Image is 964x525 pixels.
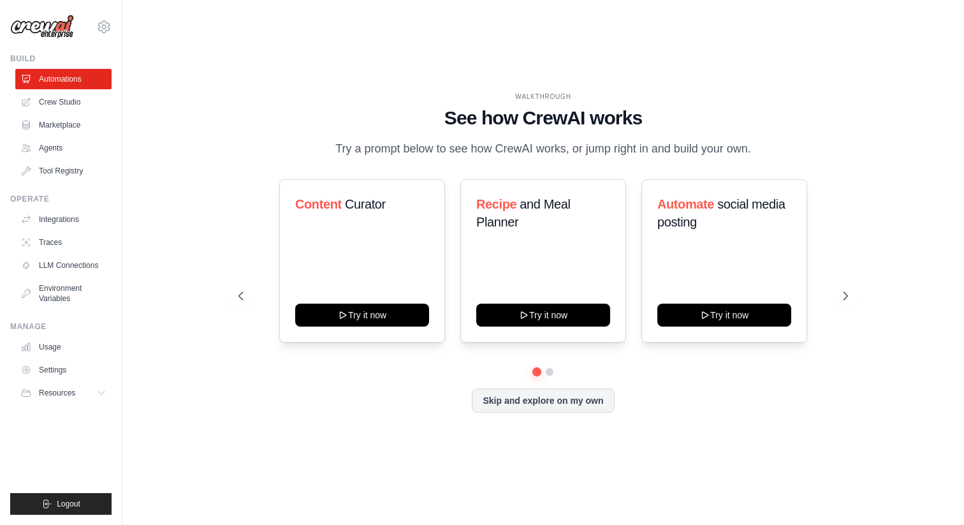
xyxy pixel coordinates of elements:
a: Usage [15,337,112,357]
a: Agents [15,138,112,158]
span: Automate [657,197,714,211]
div: Operate [10,194,112,204]
button: Try it now [295,304,429,327]
h1: See how CrewAI works [238,107,849,129]
button: Skip and explore on my own [472,388,614,413]
div: WALKTHROUGH [238,92,849,101]
a: Tool Registry [15,161,112,181]
span: Recipe [476,197,516,211]
span: social media posting [657,197,785,229]
div: Manage [10,322,112,332]
span: Resources [39,388,75,398]
p: Try a prompt below to see how CrewAI works, or jump right in and build your own. [329,140,757,158]
a: Settings [15,360,112,380]
span: Content [295,197,342,211]
div: Build [10,54,112,64]
img: Logo [10,15,74,39]
a: LLM Connections [15,255,112,276]
a: Traces [15,232,112,253]
button: Try it now [657,304,791,327]
span: Logout [57,499,80,509]
a: Crew Studio [15,92,112,112]
button: Logout [10,493,112,515]
a: Environment Variables [15,278,112,309]
button: Try it now [476,304,610,327]
a: Marketplace [15,115,112,135]
button: Resources [15,383,112,403]
a: Automations [15,69,112,89]
a: Integrations [15,209,112,230]
span: Curator [345,197,386,211]
span: and Meal Planner [476,197,570,229]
